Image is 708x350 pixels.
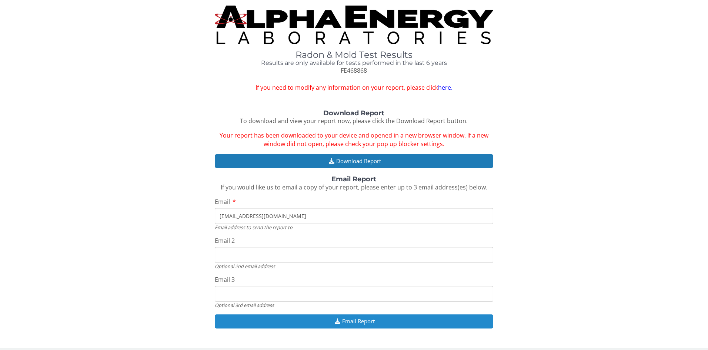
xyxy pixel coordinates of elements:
[215,6,494,44] img: TightCrop.jpg
[215,83,494,92] span: If you need to modify any information on your report, please click
[221,183,487,191] span: If you would like us to email a copy of your report, please enter up to 3 email address(es) below.
[215,60,494,66] h4: Results are only available for tests performed in the last 6 years
[215,198,230,206] span: Email
[220,131,488,148] span: Your report has been downloaded to your device and opened in a new browser window. If a new windo...
[215,302,494,308] div: Optional 3rd email address
[215,50,494,60] h1: Radon & Mold Test Results
[215,224,494,231] div: Email address to send the report to
[215,237,235,245] span: Email 2
[438,83,452,92] a: here.
[341,66,367,75] span: FE468868
[215,314,494,328] button: Email Report
[240,117,468,125] span: To download and view your report now, please click the Download Report button.
[215,263,494,270] div: Optional 2nd email address
[323,109,384,117] strong: Download Report
[215,154,494,168] button: Download Report
[215,275,235,284] span: Email 3
[331,175,376,183] strong: Email Report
